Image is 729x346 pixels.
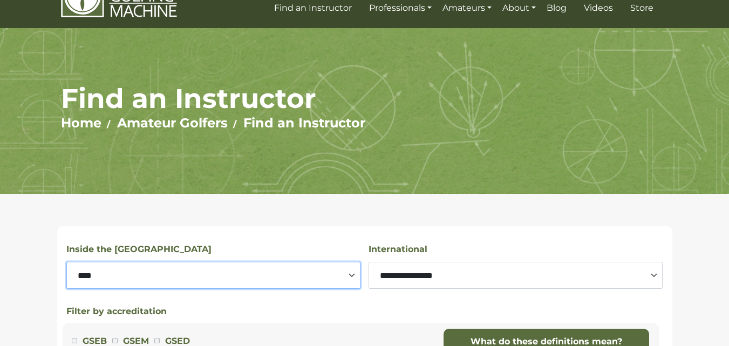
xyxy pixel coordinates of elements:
[117,115,228,131] a: Amateur Golfers
[66,262,360,289] select: Select a state
[547,3,567,13] span: Blog
[584,3,613,13] span: Videos
[369,242,427,256] label: International
[61,82,668,115] h1: Find an Instructor
[66,305,167,318] button: Filter by accreditation
[243,115,365,131] a: Find an Instructor
[369,262,663,289] select: Select a country
[274,3,352,13] span: Find an Instructor
[630,3,653,13] span: Store
[66,242,212,256] label: Inside the [GEOGRAPHIC_DATA]
[61,115,101,131] a: Home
